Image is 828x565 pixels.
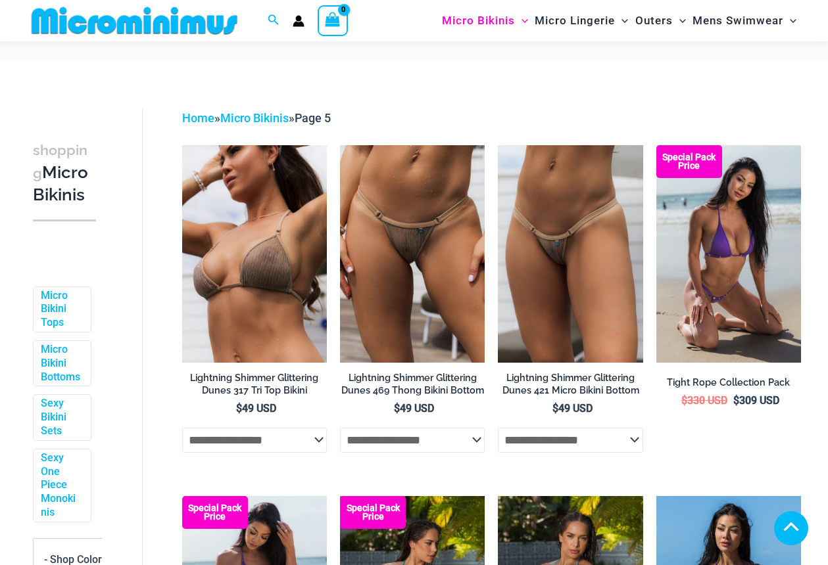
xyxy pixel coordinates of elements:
a: Lightning Shimmer Glittering Dunes 469 Thong 01Lightning Shimmer Glittering Dunes 317 Tri Top 469... [340,145,485,362]
a: Sexy Bikini Sets [41,397,81,438]
span: $ [394,402,400,415]
span: Page 5 [295,111,331,125]
a: Micro Bikini Bottoms [41,343,81,384]
b: Special Pack Price [340,504,406,521]
img: Tight Rope Grape 319 Tri Top 4212 Micro Bottom 01 [656,145,801,362]
a: Account icon link [293,15,304,27]
span: Mens Swimwear [693,4,783,37]
span: Outers [635,4,673,37]
span: Menu Toggle [615,4,628,37]
h2: Lightning Shimmer Glittering Dunes 317 Tri Top Bikini [182,372,327,396]
h3: Micro Bikinis [33,139,96,206]
span: Micro Lingerie [535,4,615,37]
a: Micro BikinisMenu ToggleMenu Toggle [439,4,531,37]
h2: Tight Rope Collection Pack [656,376,801,389]
b: Special Pack Price [656,153,722,170]
a: Micro Bikini Tops [41,289,81,330]
img: Lightning Shimmer Glittering Dunes 317 Tri Top 01 [182,145,327,362]
span: Micro Bikinis [442,4,515,37]
span: $ [236,402,242,415]
a: Search icon link [268,12,280,29]
a: OutersMenu ToggleMenu Toggle [632,4,689,37]
img: Lightning Shimmer Glittering Dunes 469 Thong 01 [340,145,485,362]
bdi: 49 USD [552,402,593,415]
a: Mens SwimwearMenu ToggleMenu Toggle [689,4,800,37]
a: Tight Rope Collection Pack [656,376,801,394]
a: Lightning Shimmer Glittering Dunes 469 Thong Bikini Bottom [340,372,485,401]
img: MM SHOP LOGO FLAT [26,6,243,35]
bdi: 49 USD [236,402,276,415]
bdi: 309 USD [733,394,779,407]
a: Micro Bikinis [220,111,289,125]
span: Menu Toggle [673,4,686,37]
a: Lightning Shimmer Glittering Dunes 421 Micro Bikini Bottom [498,372,643,401]
a: View Shopping Cart, empty [318,5,348,35]
span: Menu Toggle [783,4,796,37]
a: Home [182,111,214,125]
b: Special Pack Price [182,504,248,521]
a: Lightning Shimmer Glittering Dunes 317 Tri Top Bikini [182,372,327,401]
a: Lightning Shimmer Glittering Dunes 317 Tri Top 01Lightning Shimmer Glittering Dunes 317 Tri Top 4... [182,145,327,362]
span: Menu Toggle [515,4,528,37]
h2: Lightning Shimmer Glittering Dunes 421 Micro Bikini Bottom [498,372,643,396]
bdi: 330 USD [681,394,727,407]
a: Lightning Shimmer Glittering Dunes 421 Micro 01Lightning Shimmer Glittering Dunes 317 Tri Top 421... [498,145,643,362]
a: Tight Rope Grape 319 Tri Top 4212 Micro Bottom 01 Tight Rope Turquoise 319 Tri Top 4228 Thong Bot... [656,145,801,362]
span: » » [182,111,331,125]
span: shopping [33,142,87,181]
img: Lightning Shimmer Glittering Dunes 421 Micro 01 [498,145,643,362]
span: $ [552,402,558,415]
h2: Lightning Shimmer Glittering Dunes 469 Thong Bikini Bottom [340,372,485,396]
nav: Site Navigation [437,2,802,39]
a: Micro LingerieMenu ToggleMenu Toggle [531,4,631,37]
span: $ [681,394,687,407]
span: $ [733,394,739,407]
bdi: 49 USD [394,402,434,415]
a: Sexy One Piece Monokinis [41,451,81,520]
